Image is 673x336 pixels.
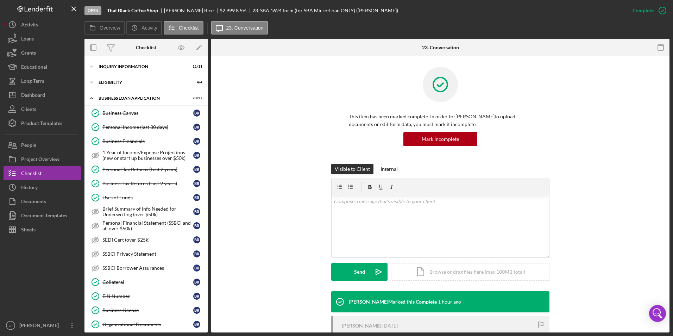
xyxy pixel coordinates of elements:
button: Documents [4,194,81,209]
div: BUSINESS LOAN APPLICATION [99,96,185,100]
a: Personal Tax Returns (Last 2 years)BR [88,162,204,176]
div: Complete [633,4,654,18]
text: JP [8,324,12,328]
time: 2025-08-07 18:13 [382,323,398,329]
a: Personal Financial Statement (SSBCI and all over $50k)BR [88,219,204,233]
a: Project Overview [4,152,81,166]
button: Send [331,263,388,281]
a: Organizational DocumentsBR [88,317,204,331]
a: Uses of FundsBR [88,191,204,205]
div: B R [193,236,200,243]
button: People [4,138,81,152]
a: CollateralBR [88,275,204,289]
div: Business Canvas [102,110,193,116]
button: Activity [126,21,162,35]
div: Personal Income (last 30 days) [102,124,193,130]
a: Business FinancialsBR [88,134,204,148]
div: SSBCI Privacy Statement [102,251,193,257]
label: Overview [100,25,120,31]
button: Visible to Client [331,164,373,174]
button: Loans [4,32,81,46]
div: Business Financials [102,138,193,144]
div: [PERSON_NAME] [18,318,63,334]
div: B R [193,208,200,215]
div: 23. SBA 1624 form (for SBA Micro-Loan ONLY) ([PERSON_NAME]) [252,8,398,13]
div: Documents [21,194,46,210]
div: Sheets [21,223,36,238]
div: Dashboard [21,88,45,104]
div: B R [193,279,200,286]
div: Business Tax Returns (Last 2 years) [102,181,193,186]
div: People [21,138,36,154]
a: SEDI Cert (over $25k)BR [88,233,204,247]
button: Complete [625,4,669,18]
b: That Black Coffee Shop [107,8,158,13]
div: [PERSON_NAME] [342,323,381,329]
div: Project Overview [21,152,59,168]
button: 23. Conversation [211,21,268,35]
a: Personal Income (last 30 days)BR [88,120,204,134]
div: [PERSON_NAME] Rice [164,8,220,13]
button: Educational [4,60,81,74]
a: SSBCI Borrower AssurancesBR [88,261,204,275]
a: Product Templates [4,116,81,130]
div: B R [193,194,200,201]
div: Brief Summary of Info Needed for Underwriting (over $50k) [102,206,193,217]
div: Business License [102,307,193,313]
div: B R [193,110,200,117]
a: Business CanvasBR [88,106,204,120]
div: INQUIRY INFORMATION [99,64,185,69]
button: Activity [4,18,81,32]
time: 2025-09-19 14:55 [438,299,461,305]
button: Long-Term [4,74,81,88]
div: 23. Conversation [422,45,459,50]
div: 11 / 11 [190,64,202,69]
button: Document Templates [4,209,81,223]
div: B R [193,265,200,272]
div: B R [193,222,200,229]
div: B R [193,307,200,314]
div: Open [84,6,101,15]
div: SEDI Cert (over $25k) [102,237,193,243]
div: B R [193,152,200,159]
div: Send [354,263,365,281]
div: Personal Financial Statement (SSBCI and all over $50k) [102,220,193,231]
div: Document Templates [21,209,67,224]
div: EIN Number [102,293,193,299]
div: B R [193,138,200,145]
button: Grants [4,46,81,60]
div: B R [193,321,200,328]
div: Checklist [136,45,156,50]
button: Internal [377,164,401,174]
button: Checklist [164,21,203,35]
span: $2,999 [220,7,235,13]
div: B R [193,124,200,131]
div: SSBCI Borrower Assurances [102,265,193,271]
div: Educational [21,60,47,76]
a: Dashboard [4,88,81,102]
button: Checklist [4,166,81,180]
div: Internal [380,164,398,174]
div: 20 / 27 [190,96,202,100]
div: Visible to Client [335,164,370,174]
div: Uses of Funds [102,195,193,200]
div: B R [193,293,200,300]
div: 1 Year of Income/Expense Projections (new or start up businesses over $50k) [102,150,193,161]
button: Clients [4,102,81,116]
div: Checklist [21,166,42,182]
a: EIN NumberBR [88,289,204,303]
div: Loans [21,32,34,48]
label: 23. Conversation [226,25,264,31]
div: [PERSON_NAME] Marked this Complete [349,299,437,305]
button: Overview [84,21,125,35]
div: Organizational Documents [102,322,193,327]
div: Collateral [102,279,193,285]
